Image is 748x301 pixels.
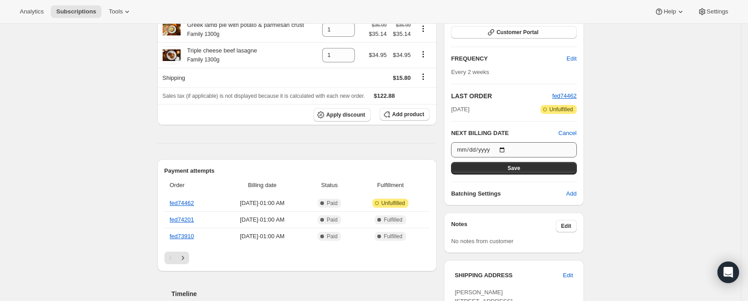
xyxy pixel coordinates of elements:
span: Fulfilled [384,233,402,240]
span: Fulfillment [357,181,424,190]
span: [DATE] · 01:00 AM [222,232,302,241]
span: [DATE] [451,105,469,114]
span: Add product [392,111,424,118]
button: Customer Portal [451,26,576,39]
span: [DATE] · 01:00 AM [222,215,302,224]
span: Settings [707,8,728,15]
span: [DATE] · 01:00 AM [222,199,302,208]
span: $34.95 [393,52,411,58]
button: Cancel [558,129,576,138]
span: $34.95 [369,52,387,58]
button: Add product [380,108,429,121]
small: Family 1300g [187,31,220,37]
span: Save [508,165,520,172]
span: Tools [109,8,123,15]
span: Status [308,181,351,190]
a: fed74462 [170,200,194,206]
span: Paid [327,200,337,207]
nav: Pagination [164,252,430,264]
span: Customer Portal [496,29,538,36]
button: Product actions [416,24,430,34]
span: Sales tax (if applicable) is not displayed because it is calculated with each new order. [163,93,365,99]
h3: SHIPPING ADDRESS [455,271,563,280]
span: Edit [567,54,576,63]
th: Shipping [157,68,318,87]
button: Edit [556,220,577,232]
span: Paid [327,233,337,240]
small: Family 1300g [187,57,220,63]
span: $35.14 [392,30,411,39]
h2: FREQUENCY [451,54,567,63]
button: Tools [103,5,137,18]
span: Every 2 weeks [451,69,489,75]
span: Edit [561,222,571,230]
span: Unfulfilled [549,106,573,113]
h2: Timeline [172,289,437,298]
button: fed74462 [552,92,576,100]
button: Settings [692,5,734,18]
button: Shipping actions [416,72,430,82]
button: Save [451,162,576,174]
h2: NEXT BILLING DATE [451,129,558,138]
button: Edit [558,268,578,283]
button: Edit [561,52,582,66]
h2: Payment attempts [164,166,430,175]
button: Subscriptions [51,5,102,18]
span: $35.14 [369,30,387,39]
span: Subscriptions [56,8,96,15]
button: Add [561,187,582,201]
div: Triple cheese beef lasagne [181,46,257,64]
div: Greek lamb pie with potato & parmesan crust [181,21,304,39]
small: $36.99 [372,22,387,28]
button: Apply discount [314,108,371,122]
h2: LAST ORDER [451,92,552,100]
span: $15.80 [393,74,411,81]
button: Product actions [416,49,430,59]
h6: Batching Settings [451,189,566,198]
span: $122.88 [374,92,395,99]
span: Fulfilled [384,216,402,223]
a: fed74201 [170,216,194,223]
button: Help [649,5,690,18]
span: Help [664,8,676,15]
small: $36.99 [396,22,411,28]
button: Analytics [14,5,49,18]
span: Apply discount [326,111,365,118]
a: fed74462 [552,92,576,99]
span: Add [566,189,576,198]
th: Order [164,175,220,195]
a: fed73910 [170,233,194,240]
span: Analytics [20,8,44,15]
span: No notes from customer [451,238,513,244]
span: Edit [563,271,573,280]
span: Unfulfilled [381,200,405,207]
span: Billing date [222,181,302,190]
button: Next [177,252,189,264]
div: Open Intercom Messenger [717,262,739,283]
h3: Notes [451,220,556,232]
span: Paid [327,216,337,223]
